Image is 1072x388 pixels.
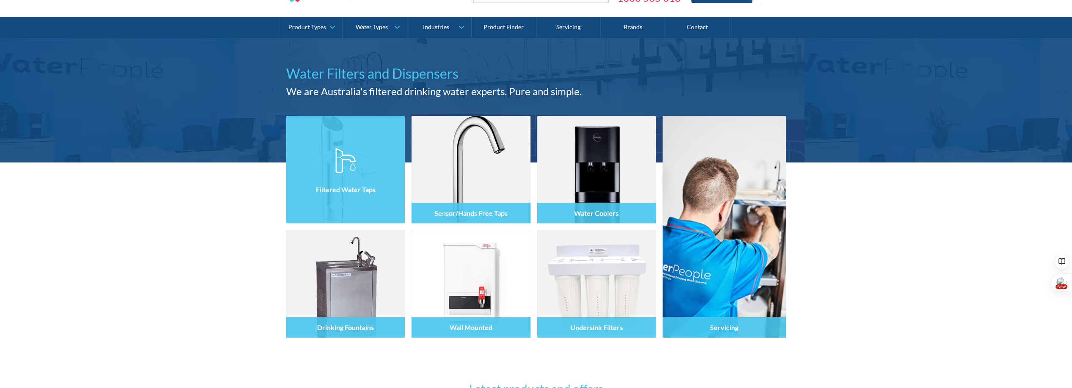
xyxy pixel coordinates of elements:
[278,17,342,38] a: Product Types
[286,116,405,223] img: Filtered Water Taps
[288,24,326,31] div: Product Types
[601,17,665,38] a: Brands
[286,230,405,338] img: Drinking Fountains
[356,24,388,31] div: Water Types
[663,116,786,338] a: Servicing
[710,323,738,331] h4: Servicing
[450,323,492,331] h4: Wall Mounted
[472,17,536,38] a: Product Finder
[574,209,619,217] h4: Water Coolers
[570,323,623,331] h4: Undersink Filters
[537,230,656,338] img: Undersink Filters
[407,17,471,38] a: Industries
[665,17,729,38] a: Contact
[412,116,530,223] img: Sensor/Hands Free Taps
[536,17,601,38] a: Servicing
[537,116,656,223] img: Water Coolers
[343,17,406,38] a: Water Types
[317,323,374,331] h4: Drinking Fountains
[316,185,376,193] h4: Filtered Water Taps
[434,209,508,217] h4: Sensor/Hands Free Taps
[412,230,530,338] img: Wall Mounted
[423,24,449,31] div: Industries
